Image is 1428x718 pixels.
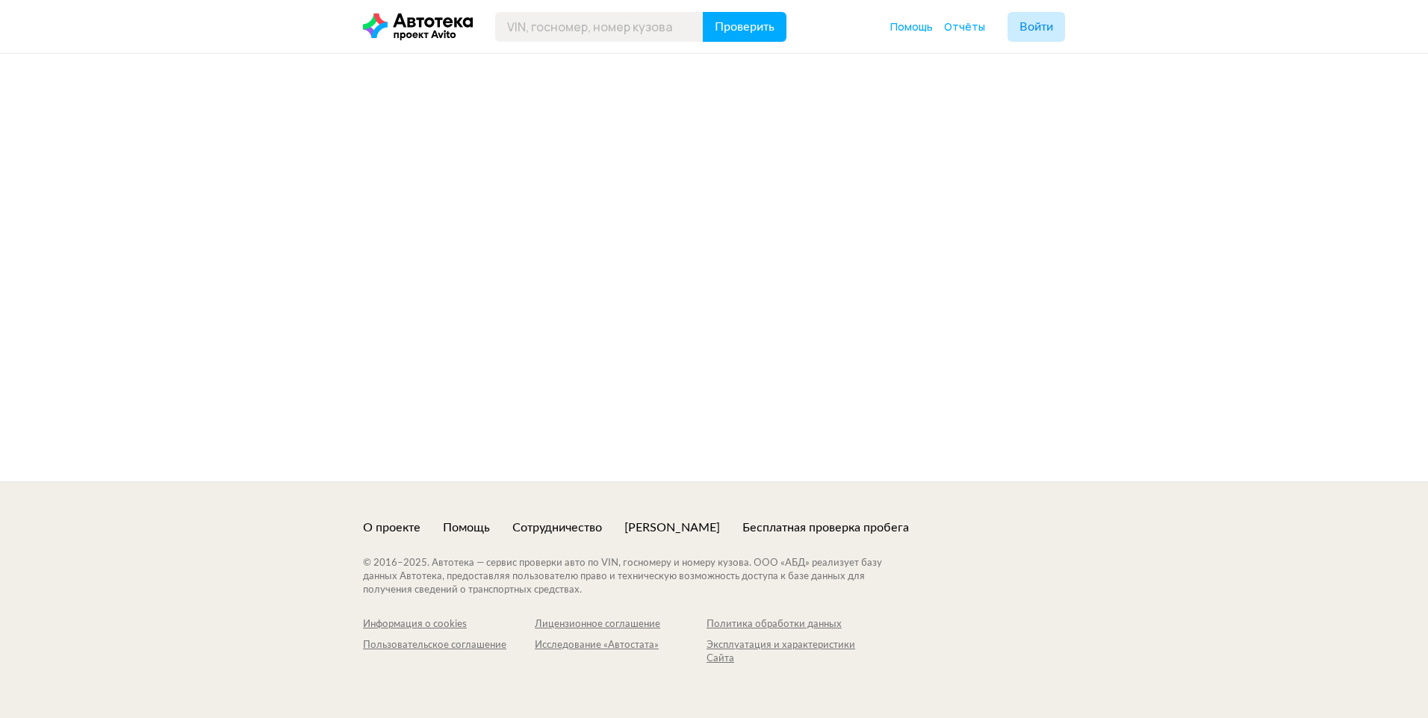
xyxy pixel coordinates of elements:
[1019,21,1053,33] span: Войти
[443,519,490,536] a: Помощь
[535,639,707,666] a: Исследование «Автостата»
[363,557,912,597] div: © 2016– 2025 . Автотека — сервис проверки авто по VIN, госномеру и номеру кузова. ООО «АБД» реали...
[944,19,985,34] a: Отчёты
[512,519,602,536] a: Сотрудничество
[363,519,420,536] a: О проекте
[495,12,704,42] input: VIN, госномер, номер кузова
[624,519,720,536] a: [PERSON_NAME]
[707,618,878,631] a: Политика обработки данных
[535,618,707,631] a: Лицензионное соглашение
[707,639,878,666] a: Эксплуатация и характеристики Сайта
[535,639,707,652] div: Исследование «Автостата»
[363,618,535,631] a: Информация о cookies
[363,639,535,666] a: Пользовательское соглашение
[742,519,909,536] a: Бесплатная проверка пробега
[715,21,774,33] span: Проверить
[1008,12,1065,42] button: Войти
[890,19,933,34] a: Помощь
[703,12,786,42] button: Проверить
[363,639,535,652] div: Пользовательское соглашение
